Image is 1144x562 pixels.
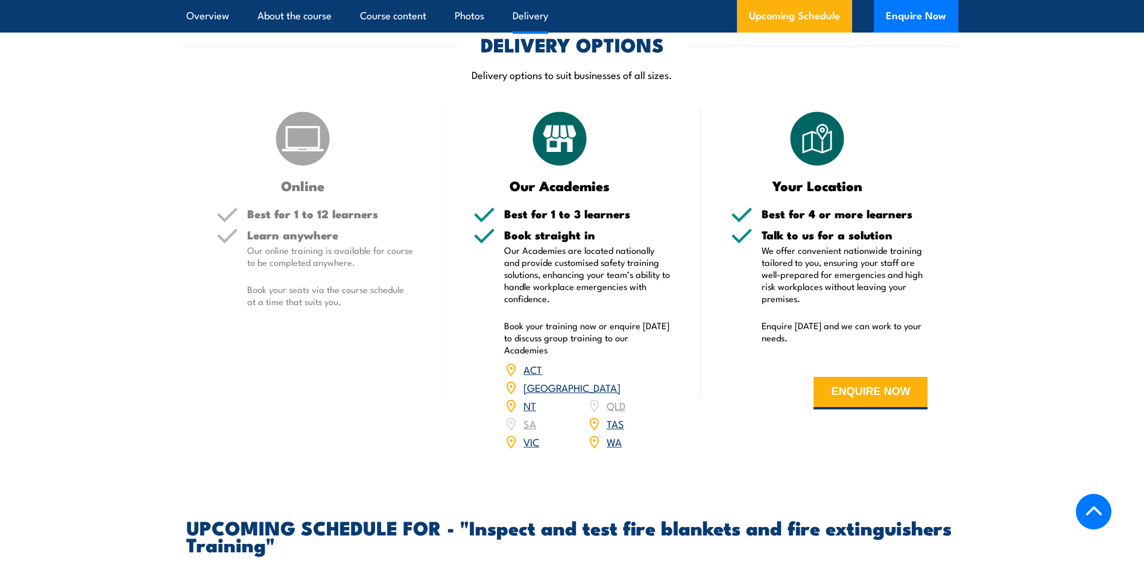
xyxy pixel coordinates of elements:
[216,178,390,192] h3: Online
[473,178,646,192] h3: Our Academies
[504,208,671,219] h5: Best for 1 to 3 learners
[607,434,622,449] a: WA
[504,244,671,305] p: Our Academies are located nationally and provide customised safety training solutions, enhancing ...
[731,178,904,192] h3: Your Location
[523,398,536,412] a: NT
[762,244,928,305] p: We offer convenient nationwide training tailored to you, ensuring your staff are well-prepared fo...
[762,208,928,219] h5: Best for 4 or more learners
[481,36,664,52] h2: DELIVERY OPTIONS
[523,434,539,449] a: VIC
[186,68,958,81] p: Delivery options to suit businesses of all sizes.
[247,283,414,308] p: Book your seats via the course schedule at a time that suits you.
[504,320,671,356] p: Book your training now or enquire [DATE] to discuss group training to our Academies
[607,416,624,431] a: TAS
[523,380,621,394] a: [GEOGRAPHIC_DATA]
[247,229,414,241] h5: Learn anywhere
[247,208,414,219] h5: Best for 1 to 12 learners
[762,229,928,241] h5: Talk to us for a solution
[523,362,542,376] a: ACT
[814,377,928,409] button: ENQUIRE NOW
[504,229,671,241] h5: Book straight in
[186,519,958,552] h2: UPCOMING SCHEDULE FOR - "Inspect and test fire blankets and fire extinguishers Training"
[762,320,928,344] p: Enquire [DATE] and we can work to your needs.
[247,244,414,268] p: Our online training is available for course to be completed anywhere.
